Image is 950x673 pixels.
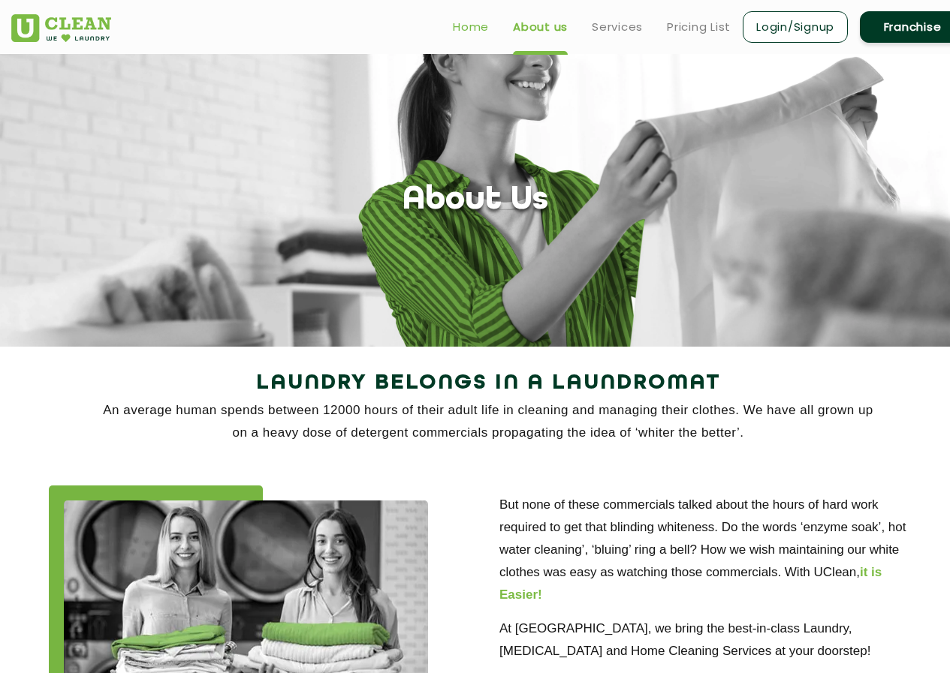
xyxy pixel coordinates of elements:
p: But none of these commercials talked about the hours of hard work required to get that blinding w... [499,494,927,606]
p: At [GEOGRAPHIC_DATA], we bring the best-in-class Laundry, [MEDICAL_DATA] and Home Cleaning Servic... [499,617,927,662]
a: About us [513,18,568,36]
a: Services [592,18,643,36]
a: Pricing List [667,18,731,36]
a: Login/Signup [743,11,848,43]
a: Home [453,18,489,36]
h1: About Us [403,182,548,220]
img: UClean Laundry and Dry Cleaning [11,14,111,42]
